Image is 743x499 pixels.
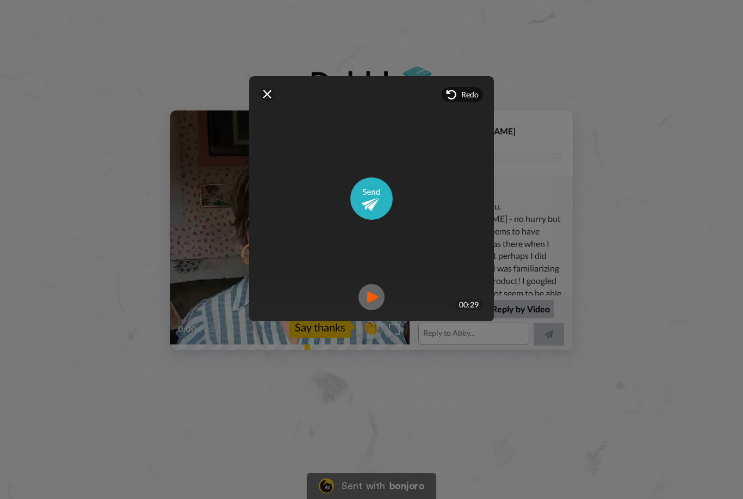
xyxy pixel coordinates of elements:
div: Redo [442,87,483,102]
img: ic_close.svg [263,90,271,98]
img: ic_record_play.svg [358,284,385,310]
span: Redo [461,89,479,100]
div: 00:29 [455,299,483,310]
img: ic_send_video.svg [350,177,393,220]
